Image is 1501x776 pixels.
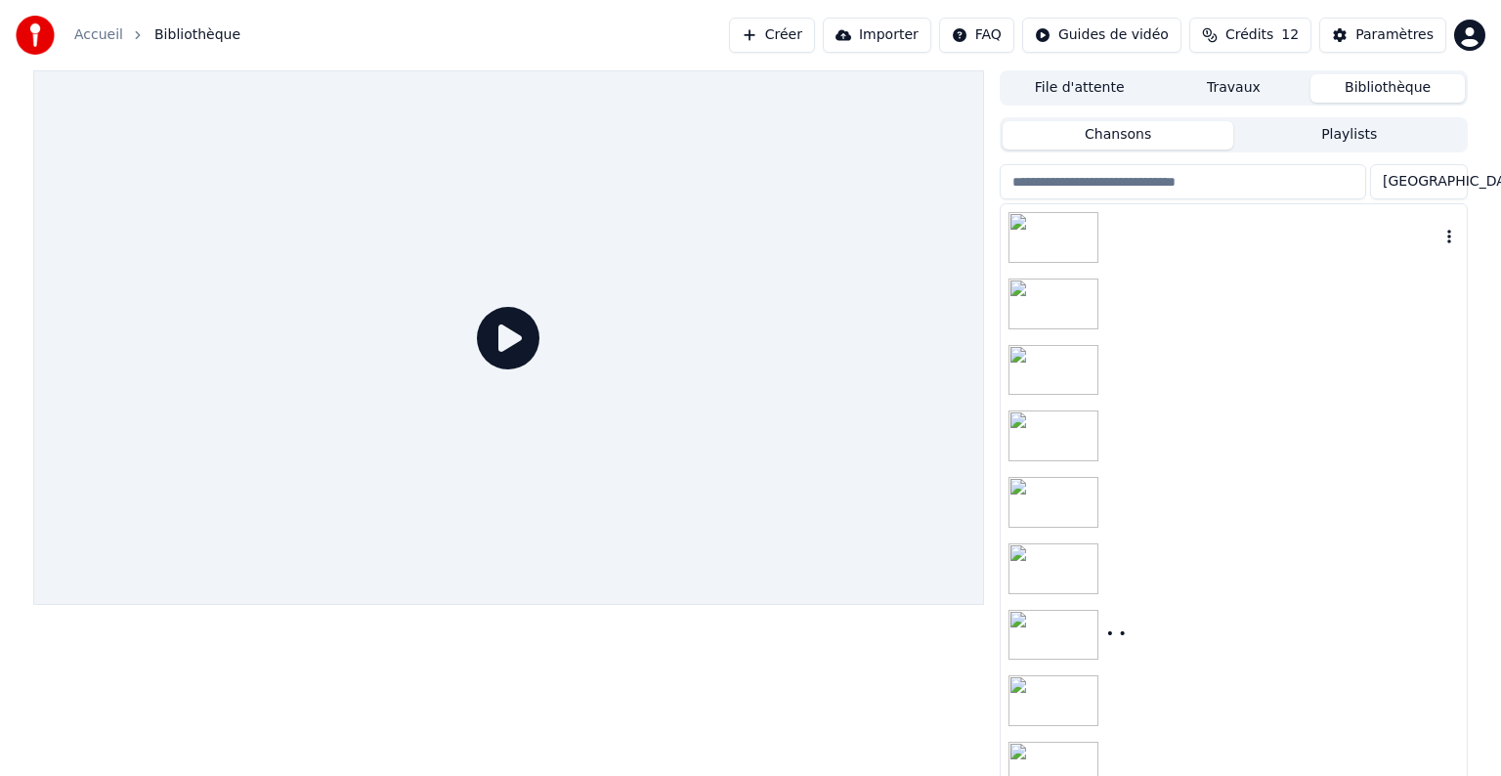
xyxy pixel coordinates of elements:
[1189,18,1311,53] button: Crédits12
[1233,121,1465,150] button: Playlists
[1157,74,1311,103] button: Travaux
[729,18,815,53] button: Créer
[1106,625,1459,644] div: • •
[1225,25,1273,45] span: Crédits
[74,25,123,45] a: Accueil
[1003,74,1157,103] button: File d'attente
[1355,25,1434,45] div: Paramètres
[1310,74,1465,103] button: Bibliothèque
[154,25,240,45] span: Bibliothèque
[1022,18,1181,53] button: Guides de vidéo
[1003,121,1234,150] button: Chansons
[16,16,55,55] img: youka
[74,25,240,45] nav: breadcrumb
[939,18,1014,53] button: FAQ
[1281,25,1299,45] span: 12
[1319,18,1446,53] button: Paramètres
[823,18,931,53] button: Importer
